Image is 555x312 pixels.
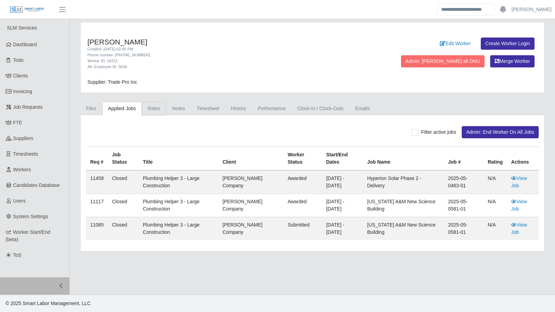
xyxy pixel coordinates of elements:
[511,175,527,188] a: View Job
[484,217,507,240] td: N/A
[322,217,363,240] td: [DATE] - [DATE]
[444,217,484,240] td: 2025-05-0581-01
[507,147,539,171] th: Actions
[139,147,219,171] th: Title
[13,104,43,110] span: Job Requests
[444,170,484,194] td: 2025-05-0463-01
[363,147,444,171] th: Job Name
[86,217,108,240] td: 11085
[363,194,444,217] td: [US_STATE] A&M New Science Building
[481,38,535,50] a: Create Worker Login
[86,194,108,217] td: 11117
[10,6,44,14] img: SLM Logo
[6,301,91,306] span: © 2025 Smart Labor Management, LLC
[322,194,363,217] td: [DATE] - [DATE]
[13,42,37,47] span: Dashboard
[13,182,60,188] span: Candidates Database
[437,3,494,16] input: Search
[139,170,219,194] td: Plumbing Helper 3 - Large Construction
[484,194,507,217] td: N/A
[444,194,484,217] td: 2025-05-0581-01
[13,151,38,157] span: Timesheets
[108,170,139,194] td: Closed
[401,55,485,67] button: Admin: [PERSON_NAME] all DNU
[108,217,139,240] td: Closed
[444,147,484,171] th: Job #
[6,229,50,242] span: Worker Start/End (beta)
[139,217,219,240] td: Plumbing Helper 3 - Large Construction
[219,194,284,217] td: [PERSON_NAME] Company
[511,222,527,235] a: View Job
[7,25,37,31] span: SLM Services
[87,38,345,46] h4: [PERSON_NAME]
[108,194,139,217] td: Closed
[13,89,32,94] span: Invoicing
[13,57,24,63] span: Todo
[462,126,539,138] button: Admin: End Worker On All Jobs
[87,79,137,85] span: Supplier: Trade Pro Inc
[512,6,552,13] a: [PERSON_NAME]
[435,38,475,50] a: Edit Worker
[13,198,26,204] span: Users
[13,120,22,125] span: FTE
[80,102,102,115] a: Files
[87,52,345,58] div: Phone number: [PHONE_NUMBER]
[86,147,108,171] th: Req #
[87,58,345,64] div: Worker ID: 18221
[13,167,31,172] span: Workers
[484,170,507,194] td: N/A
[219,147,284,171] th: Client
[283,147,322,171] th: Worker Status
[322,147,363,171] th: Start/End Dates
[363,170,444,194] td: Hyperion Solar Phase 2 - Delivery
[322,170,363,194] td: [DATE] - [DATE]
[86,170,108,194] td: 11458
[484,147,507,171] th: Rating
[142,102,166,115] a: Rates
[108,147,139,171] th: Job Status
[166,102,191,115] a: Notes
[283,194,322,217] td: awarded
[283,170,322,194] td: awarded
[87,46,345,52] div: Created: [DATE] 02:05 PM
[219,217,284,240] td: [PERSON_NAME] Company
[13,252,22,258] span: ToS
[291,102,349,115] a: Clock-In / Clock-Outs
[191,102,225,115] a: Timesheet
[252,102,291,115] a: Performance
[421,129,456,135] span: Filter active jobs
[511,199,527,212] a: View Job
[349,102,376,115] a: Emails
[87,64,345,70] div: Alt. Employee ID: 9636
[363,217,444,240] td: [US_STATE] A&M New Science Building
[225,102,252,115] a: History
[13,73,28,79] span: Clients
[13,214,48,219] span: System Settings
[219,170,284,194] td: [PERSON_NAME] Company
[283,217,322,240] td: submitted
[102,102,142,115] a: Applied Jobs
[13,136,33,141] span: Suppliers
[490,55,535,67] button: Merge Worker
[139,194,219,217] td: Plumbing Helper 3 - Large Construction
